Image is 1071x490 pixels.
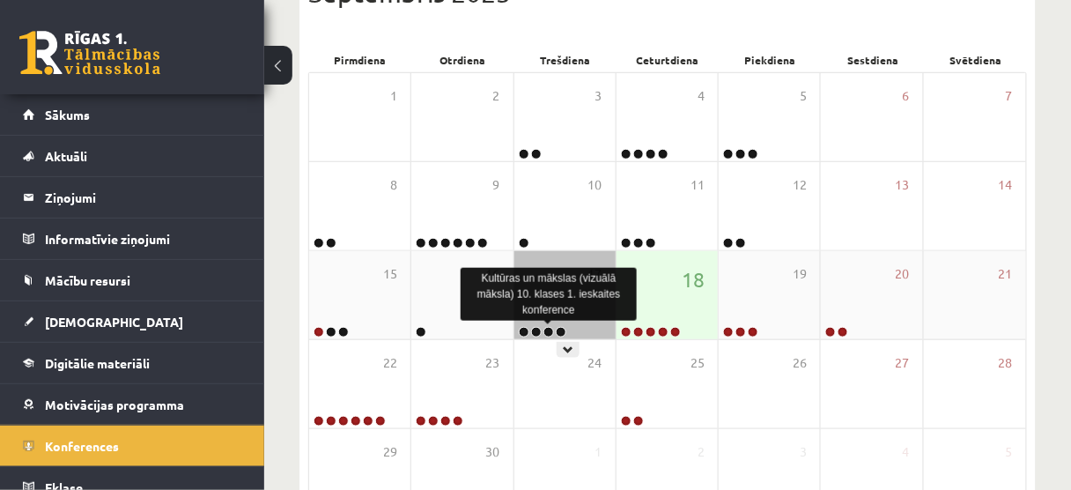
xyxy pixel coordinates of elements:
span: 7 [1006,86,1013,106]
span: 10 [588,175,602,195]
span: 26 [793,353,807,373]
span: Motivācijas programma [45,397,184,412]
a: [DEMOGRAPHIC_DATA] [23,301,242,342]
span: 27 [896,353,910,373]
a: Konferences [23,426,242,466]
span: [DEMOGRAPHIC_DATA] [45,314,183,330]
span: 6 [903,86,910,106]
span: 5 [800,86,807,106]
div: Piekdiena [719,48,822,72]
span: Mācību resursi [45,272,130,288]
span: 4 [903,442,910,462]
span: 21 [999,264,1013,284]
span: 19 [793,264,807,284]
span: 1 [595,442,602,462]
span: 15 [383,264,397,284]
span: 22 [383,353,397,373]
span: 3 [595,86,602,106]
a: Aktuāli [23,136,242,176]
div: Trešdiena [513,48,617,72]
a: Informatīvie ziņojumi [23,219,242,259]
span: 12 [793,175,807,195]
span: 18 [682,264,705,294]
span: 30 [486,442,500,462]
span: 28 [999,353,1013,373]
div: Otrdiena [411,48,514,72]
span: 4 [698,86,705,106]
span: 9 [493,175,500,195]
div: Svētdiena [924,48,1027,72]
span: 25 [691,353,705,373]
span: 1 [390,86,397,106]
span: 5 [1006,442,1013,462]
span: 14 [999,175,1013,195]
div: Kultūras un mākslas (vizuālā māksla) 10. klases 1. ieskaites konference [461,268,637,321]
span: 8 [390,175,397,195]
span: 23 [486,353,500,373]
legend: Informatīvie ziņojumi [45,219,242,259]
a: Mācību resursi [23,260,242,301]
span: 29 [383,442,397,462]
a: Motivācijas programma [23,384,242,425]
span: Sākums [45,107,90,122]
span: 2 [698,442,705,462]
legend: Ziņojumi [45,177,242,218]
span: 3 [800,442,807,462]
a: Digitālie materiāli [23,343,242,383]
a: Rīgas 1. Tālmācības vidusskola [19,31,160,75]
span: 24 [588,353,602,373]
span: 13 [896,175,910,195]
div: Sestdiena [822,48,925,72]
span: 11 [691,175,705,195]
a: Sākums [23,94,242,135]
span: 20 [896,264,910,284]
span: Konferences [45,438,119,454]
span: Aktuāli [45,148,87,164]
span: Digitālie materiāli [45,355,150,371]
a: Ziņojumi [23,177,242,218]
span: 2 [493,86,500,106]
div: Pirmdiena [308,48,411,72]
div: Ceturtdiena [617,48,720,72]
